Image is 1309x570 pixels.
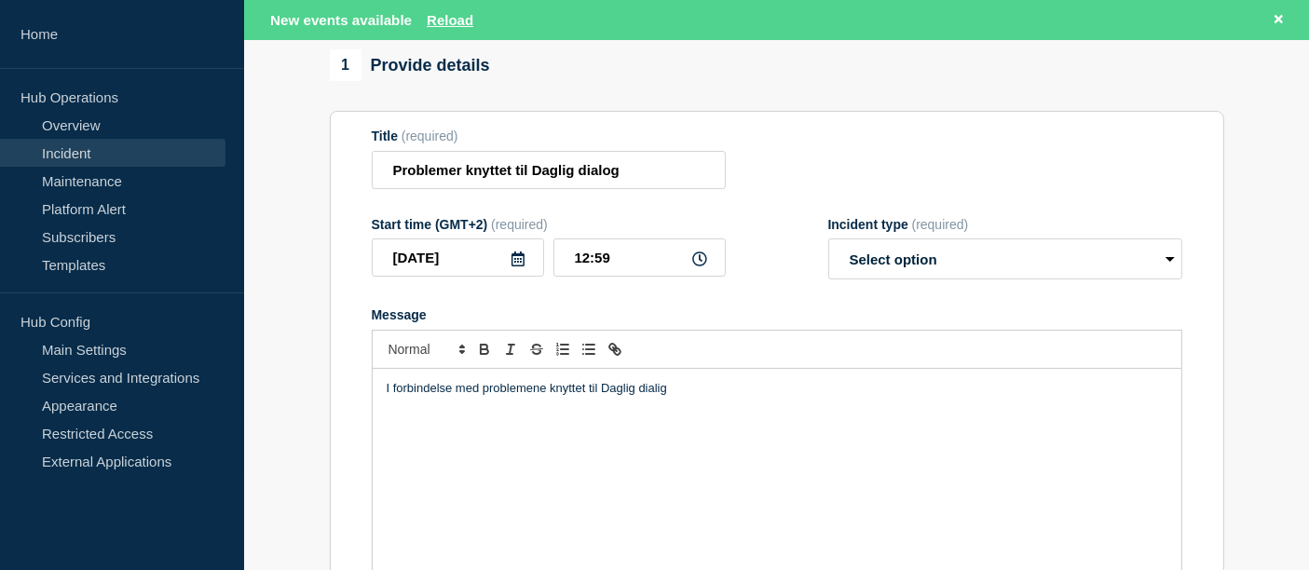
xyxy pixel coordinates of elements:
input: HH:MM [553,238,726,277]
div: Incident type [828,217,1182,232]
button: Toggle link [602,338,628,360]
span: New events available [270,12,412,28]
div: Message [372,307,1182,322]
p: I forbindelse med problemene knyttet til Daglig dialig [387,380,1167,397]
button: Toggle italic text [498,338,524,360]
span: 1 [330,49,361,81]
div: Provide details [330,49,490,81]
input: YYYY-MM-DD [372,238,544,277]
div: Start time (GMT+2) [372,217,726,232]
span: (required) [912,217,969,232]
span: (required) [491,217,548,232]
button: Toggle bulleted list [576,338,602,360]
button: Toggle ordered list [550,338,576,360]
button: Toggle strikethrough text [524,338,550,360]
div: Title [372,129,726,143]
button: Toggle bold text [471,338,498,360]
input: Title [372,151,726,189]
select: Incident type [828,238,1182,279]
button: Reload [427,12,473,28]
span: (required) [402,129,458,143]
span: Font size [380,338,471,360]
